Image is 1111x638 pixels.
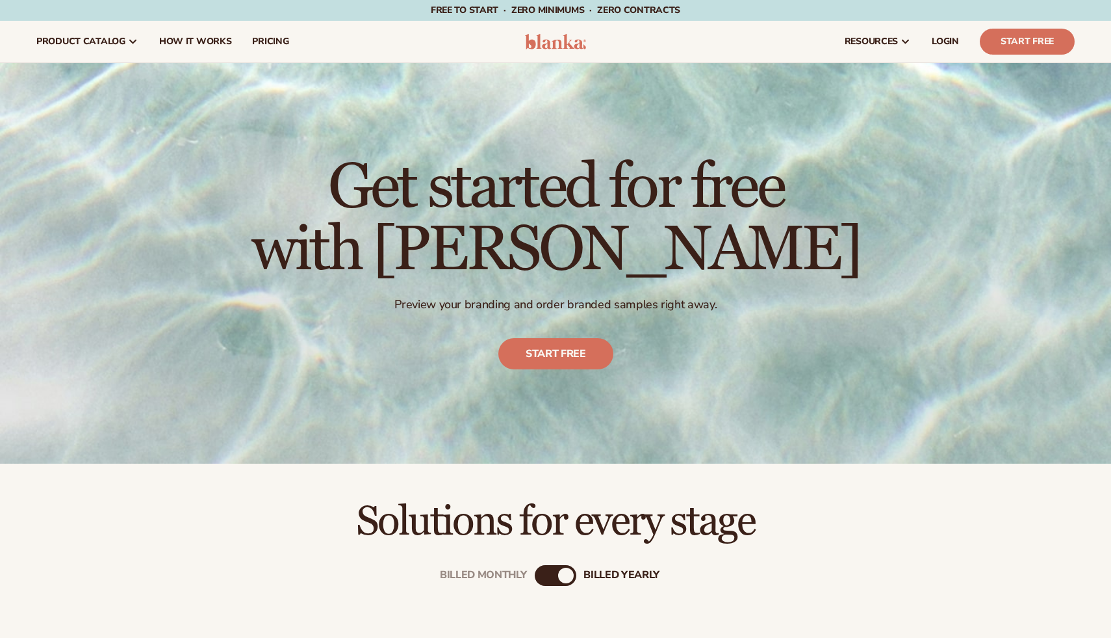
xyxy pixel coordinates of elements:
img: logo [525,34,587,49]
div: billed Yearly [583,569,659,581]
a: resources [834,21,921,62]
span: product catalog [36,36,125,47]
span: LOGIN [932,36,959,47]
span: resources [845,36,898,47]
span: How It Works [159,36,232,47]
a: How It Works [149,21,242,62]
a: pricing [242,21,299,62]
a: Start free [498,339,613,370]
a: LOGIN [921,21,969,62]
span: Free to start · ZERO minimums · ZERO contracts [431,4,680,16]
div: Billed Monthly [440,569,527,581]
a: Start Free [980,29,1075,55]
span: pricing [252,36,288,47]
p: Preview your branding and order branded samples right away. [251,297,860,312]
h2: Solutions for every stage [36,500,1075,544]
h1: Get started for free with [PERSON_NAME] [251,157,860,282]
a: product catalog [26,21,149,62]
